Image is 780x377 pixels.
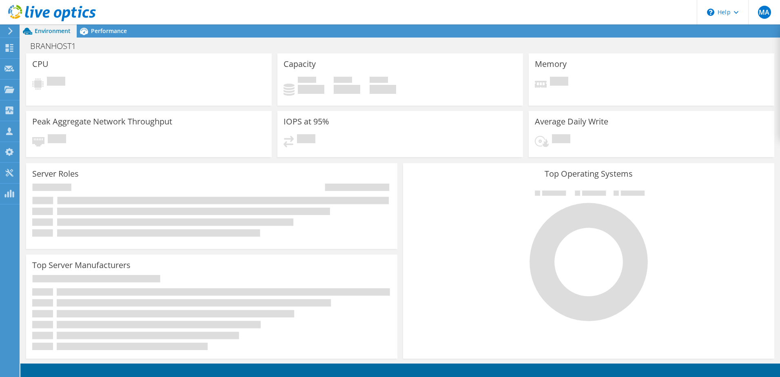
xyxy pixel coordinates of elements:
h4: 0 GiB [334,85,360,94]
span: Environment [35,27,71,35]
span: Performance [91,27,127,35]
span: Pending [47,77,65,88]
h3: Average Daily Write [535,117,608,126]
span: Free [334,77,352,85]
h3: Server Roles [32,169,79,178]
span: Pending [550,77,568,88]
h3: Top Server Manufacturers [32,261,131,270]
h3: Peak Aggregate Network Throughput [32,117,172,126]
span: Pending [552,134,570,145]
span: MA [758,6,771,19]
h3: CPU [32,60,49,69]
h3: Memory [535,60,567,69]
svg: \n [707,9,714,16]
span: Pending [48,134,66,145]
span: Pending [297,134,315,145]
span: Total [370,77,388,85]
h1: BRANHOST1 [27,42,89,51]
span: Used [298,77,316,85]
h3: Top Operating Systems [409,169,768,178]
h4: 0 GiB [298,85,324,94]
h4: 0 GiB [370,85,396,94]
h3: IOPS at 95% [284,117,329,126]
h3: Capacity [284,60,316,69]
